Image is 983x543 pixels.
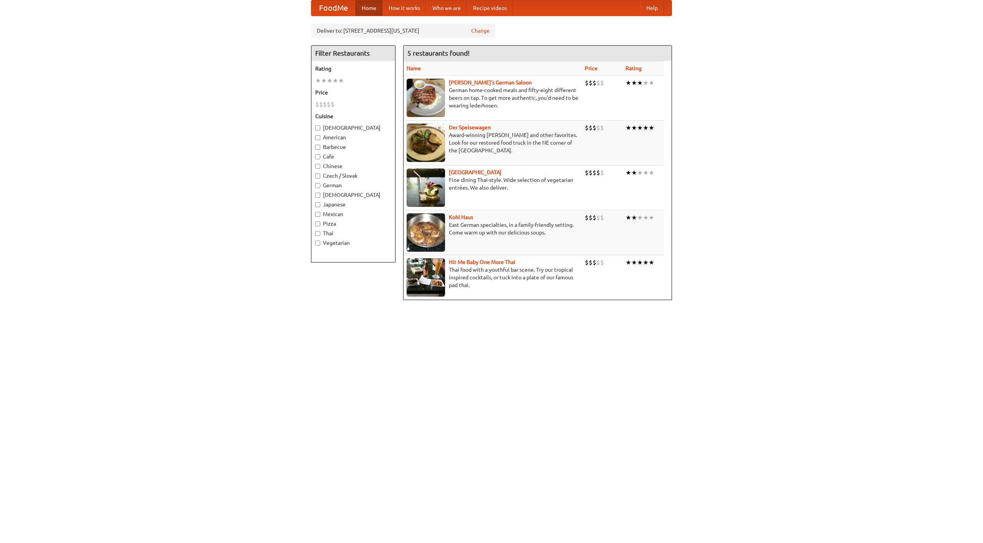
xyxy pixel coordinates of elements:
li: $ [596,79,600,87]
li: ★ [631,258,637,267]
input: Chinese [315,164,320,169]
input: American [315,135,320,140]
h5: Rating [315,65,391,73]
a: Rating [626,65,642,71]
a: [PERSON_NAME]'s German Saloon [449,79,532,86]
li: ★ [649,79,654,87]
li: ★ [637,258,643,267]
li: ★ [631,124,637,132]
label: American [315,134,391,141]
li: ★ [626,79,631,87]
a: Kohl Haus [449,214,473,220]
p: Award-winning [PERSON_NAME] and other favorites. Look for our restored food truck in the NE corne... [407,131,579,154]
img: satay.jpg [407,168,445,207]
label: Czech / Slovak [315,172,391,180]
ng-pluralize: 5 restaurants found! [407,50,470,57]
label: Vegetarian [315,239,391,247]
li: ★ [626,258,631,267]
li: ★ [315,76,321,85]
input: [DEMOGRAPHIC_DATA] [315,125,320,130]
li: ★ [643,79,649,87]
a: Der Speisewagen [449,124,491,130]
li: ★ [649,258,654,267]
li: $ [592,124,596,132]
li: $ [327,100,331,109]
li: ★ [626,168,631,177]
li: $ [600,79,604,87]
a: [GEOGRAPHIC_DATA] [449,169,501,175]
li: $ [592,168,596,177]
label: Barbecue [315,143,391,151]
li: $ [600,258,604,267]
li: $ [585,213,589,222]
li: ★ [637,124,643,132]
li: $ [585,258,589,267]
li: ★ [321,76,327,85]
h5: Price [315,89,391,96]
li: ★ [649,213,654,222]
img: speisewagen.jpg [407,124,445,162]
input: Mexican [315,212,320,217]
li: $ [585,79,589,87]
a: Change [471,27,490,35]
input: Cafe [315,154,320,159]
a: Who we are [426,0,467,16]
a: Home [356,0,382,16]
label: [DEMOGRAPHIC_DATA] [315,191,391,199]
h5: Cuisine [315,112,391,120]
li: ★ [626,124,631,132]
li: $ [331,100,334,109]
li: ★ [643,213,649,222]
label: Japanese [315,201,391,208]
input: Barbecue [315,145,320,150]
input: Japanese [315,202,320,207]
li: ★ [637,168,643,177]
label: Cafe [315,153,391,160]
label: Mexican [315,210,391,218]
li: $ [589,258,592,267]
h4: Filter Restaurants [311,46,395,61]
li: $ [592,258,596,267]
li: ★ [637,79,643,87]
li: ★ [338,76,344,85]
p: Fine dining Thai-style. Wide selection of vegetarian entrées. We also deliver. [407,176,579,191]
p: German home-cooked meals and fifty-eight different beers on tap. To get more authentic, you'd nee... [407,86,579,109]
li: $ [600,168,604,177]
a: Name [407,65,421,71]
li: $ [589,79,592,87]
input: Pizza [315,221,320,226]
label: Thai [315,229,391,237]
li: ★ [626,213,631,222]
li: $ [315,100,319,109]
img: kohlhaus.jpg [407,213,445,252]
li: ★ [631,168,637,177]
input: [DEMOGRAPHIC_DATA] [315,193,320,198]
li: $ [319,100,323,109]
li: ★ [643,168,649,177]
a: FoodMe [311,0,356,16]
img: esthers.jpg [407,79,445,117]
p: Thai food with a youthful bar scene. Try our tropical inspired cocktails, or tuck into a plate of... [407,266,579,289]
li: ★ [643,124,649,132]
li: $ [592,79,596,87]
a: Price [585,65,597,71]
li: $ [596,168,600,177]
input: Czech / Slovak [315,173,320,178]
li: ★ [631,213,637,222]
li: ★ [333,76,338,85]
input: German [315,183,320,188]
li: ★ [327,76,333,85]
li: $ [585,168,589,177]
li: $ [600,124,604,132]
li: ★ [631,79,637,87]
img: babythai.jpg [407,258,445,297]
label: Chinese [315,162,391,170]
li: ★ [649,168,654,177]
li: $ [589,168,592,177]
p: East German specialties, in a family-friendly setting. Come warm up with our delicious soups. [407,221,579,236]
li: $ [596,258,600,267]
